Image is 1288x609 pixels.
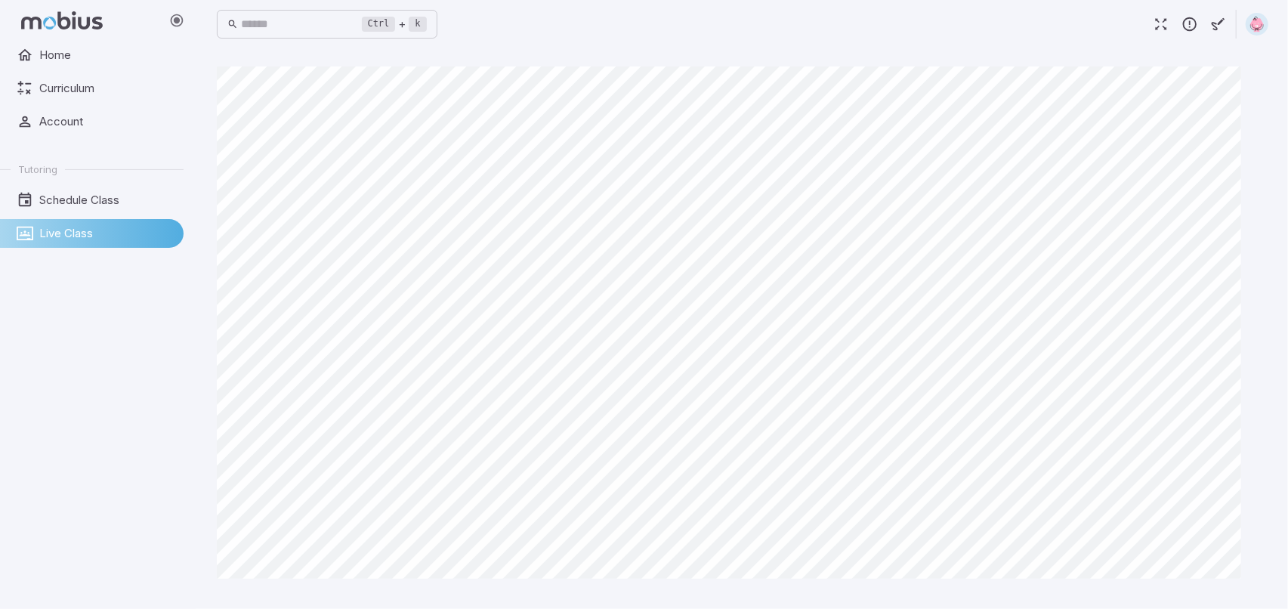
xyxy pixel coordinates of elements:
span: Home [39,47,173,63]
button: Report an Issue [1175,10,1204,39]
span: Curriculum [39,80,173,97]
kbd: Ctrl [362,17,396,32]
kbd: k [409,17,426,32]
span: Account [39,113,173,130]
button: Start Drawing on Questions [1204,10,1233,39]
img: hexagon.svg [1246,13,1268,36]
span: Live Class [39,225,173,242]
button: Fullscreen Game [1147,10,1175,39]
div: + [362,15,427,33]
span: Tutoring [18,162,57,176]
span: Schedule Class [39,192,173,209]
